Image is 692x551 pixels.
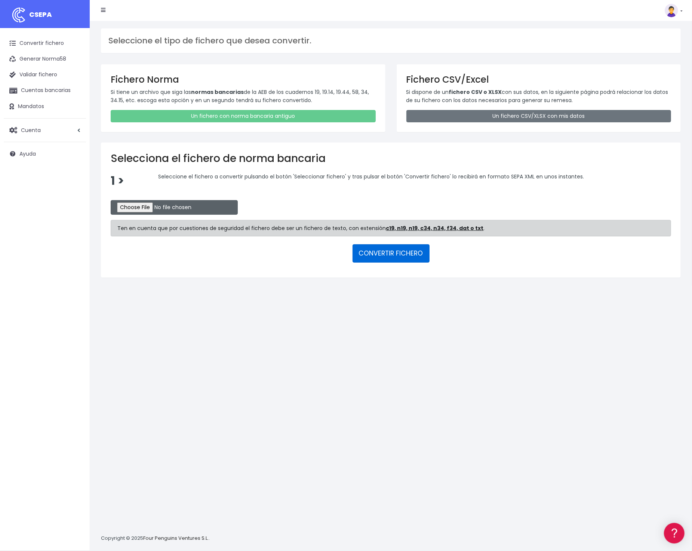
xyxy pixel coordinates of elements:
a: Problemas habituales [7,106,142,118]
a: Perfiles de empresas [7,129,142,141]
h3: Fichero CSV/Excel [406,74,671,85]
a: Un fichero con norma bancaria antiguo [111,110,376,122]
strong: fichero CSV o XLSX [449,88,502,96]
div: Ten en cuenta que por cuestiones de seguridad el fichero debe ser un fichero de texto, con extens... [111,220,671,236]
div: Facturación [7,149,142,156]
h3: Seleccione el tipo de fichero que desea convertir. [108,36,673,46]
p: Si tiene un archivo que siga las de la AEB de los cuadernos 19, 19.14, 19.44, 58, 34, 34.15, etc.... [111,88,376,105]
span: Ayuda [19,150,36,157]
span: CSEPA [29,10,52,19]
p: Copyright © 2025 . [101,535,210,542]
button: CONVERTIR FICHERO [353,244,430,262]
a: Generar Norma58 [4,51,86,67]
a: Convertir fichero [4,36,86,51]
a: API [7,191,142,203]
a: Cuentas bancarias [4,83,86,98]
span: Cuenta [21,126,41,134]
a: Un fichero CSV/XLSX con mis datos [406,110,671,122]
a: POWERED BY ENCHANT [103,215,144,223]
span: 1 > [111,173,124,189]
a: Videotutoriales [7,118,142,129]
a: General [7,160,142,172]
a: Cuenta [4,122,86,138]
img: logo [9,6,28,24]
strong: normas bancarias [191,88,244,96]
h2: Selecciona el fichero de norma bancaria [111,152,671,165]
div: Información general [7,52,142,59]
span: Seleccione el fichero a convertir pulsando el botón 'Seleccionar fichero' y tras pulsar el botón ... [158,173,584,180]
img: profile [665,4,678,17]
h3: Fichero Norma [111,74,376,85]
a: Validar fichero [4,67,86,83]
button: Contáctanos [7,200,142,213]
a: Four Penguins Ventures S.L. [143,535,209,542]
strong: c19, n19, n19, c34, n34, f34, dat o txt [386,224,484,232]
a: Ayuda [4,146,86,162]
div: Convertir ficheros [7,83,142,90]
p: Si dispone de un con sus datos, en la siguiente página podrá relacionar los datos de su fichero c... [406,88,671,105]
a: Mandatos [4,99,86,114]
a: Formatos [7,95,142,106]
div: Programadores [7,180,142,187]
a: Información general [7,64,142,75]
